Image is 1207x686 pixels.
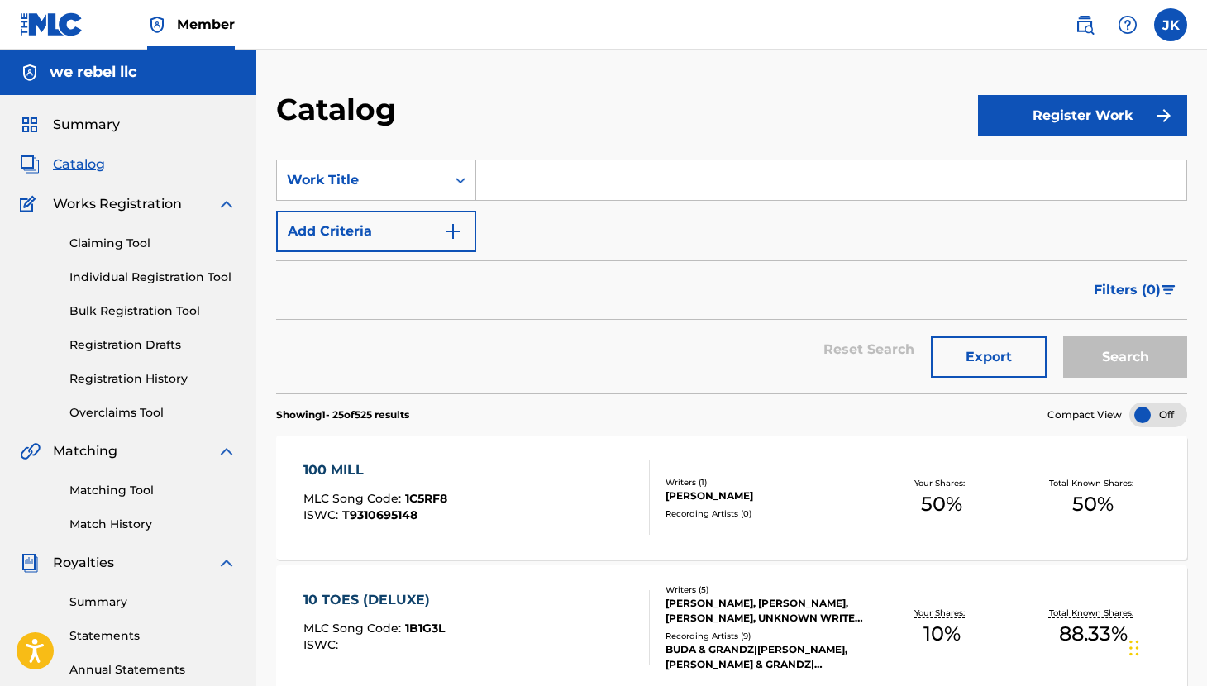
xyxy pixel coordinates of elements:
div: 10 TOES (DELUXE) [303,590,445,610]
div: Writers ( 5 ) [666,584,866,596]
div: BUDA & GRANDZ|[PERSON_NAME], [PERSON_NAME] & GRANDZ|[PERSON_NAME], [PERSON_NAME] EAST [PERSON_NAM... [666,642,866,672]
a: 100 MILLMLC Song Code:1C5RF8ISWC:T9310695148Writers (1)[PERSON_NAME]Recording Artists (0)Your Sha... [276,436,1187,560]
img: Catalog [20,155,40,174]
img: f7272a7cc735f4ea7f67.svg [1154,106,1174,126]
a: Match History [69,516,236,533]
p: Total Known Shares: [1049,607,1138,619]
div: Help [1111,8,1144,41]
iframe: Chat Widget [1124,607,1207,686]
a: Summary [69,593,236,611]
a: Claiming Tool [69,235,236,252]
a: Registration Drafts [69,336,236,354]
p: Total Known Shares: [1049,477,1138,489]
img: help [1118,15,1138,35]
h2: Catalog [276,91,404,128]
div: Recording Artists ( 9 ) [666,630,866,642]
span: Filters ( 0 ) [1094,280,1161,300]
div: User Menu [1154,8,1187,41]
a: Statements [69,627,236,645]
span: Matching [53,441,117,461]
span: Works Registration [53,194,182,214]
a: Overclaims Tool [69,404,236,422]
a: Matching Tool [69,482,236,499]
div: 100 MILL [303,460,447,480]
h5: we rebel llc [50,63,137,82]
span: 1C5RF8 [405,491,447,506]
span: ISWC : [303,637,342,652]
a: Bulk Registration Tool [69,303,236,320]
p: Showing 1 - 25 of 525 results [276,407,409,422]
a: Public Search [1068,8,1101,41]
span: 1B1G3L [405,621,445,636]
span: ISWC : [303,507,342,522]
span: 10 % [923,619,961,649]
button: Register Work [978,95,1187,136]
span: 50 % [1072,489,1114,519]
span: 88.33 % [1059,619,1128,649]
span: Royalties [53,553,114,573]
img: Works Registration [20,194,41,214]
span: Compact View [1047,407,1122,422]
img: expand [217,553,236,573]
div: Work Title [287,170,436,190]
a: Individual Registration Tool [69,269,236,286]
span: Member [177,15,235,34]
span: T9310695148 [342,507,417,522]
iframe: Resource Center [1161,442,1207,575]
img: expand [217,441,236,461]
img: 9d2ae6d4665cec9f34b9.svg [443,222,463,241]
div: [PERSON_NAME], [PERSON_NAME], [PERSON_NAME], UNKNOWN WRITER, [PERSON_NAME] [666,596,866,626]
p: Your Shares: [914,607,969,619]
span: MLC Song Code : [303,491,405,506]
span: MLC Song Code : [303,621,405,636]
span: Catalog [53,155,105,174]
div: [PERSON_NAME] [666,488,866,503]
img: Summary [20,115,40,135]
div: Recording Artists ( 0 ) [666,507,866,520]
form: Search Form [276,160,1187,393]
p: Your Shares: [914,477,969,489]
img: Top Rightsholder [147,15,167,35]
img: search [1075,15,1095,35]
img: expand [217,194,236,214]
img: Royalties [20,553,40,573]
a: CatalogCatalog [20,155,105,174]
a: SummarySummary [20,115,120,135]
button: Filters (0) [1084,269,1187,311]
div: Writers ( 1 ) [666,476,866,488]
img: filter [1162,285,1176,295]
div: Drag [1129,623,1139,673]
img: Matching [20,441,41,461]
img: MLC Logo [20,12,83,36]
button: Export [931,336,1047,378]
span: Summary [53,115,120,135]
span: 50 % [921,489,962,519]
a: Registration History [69,370,236,388]
button: Add Criteria [276,211,476,252]
a: Annual Statements [69,661,236,679]
img: Accounts [20,63,40,83]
